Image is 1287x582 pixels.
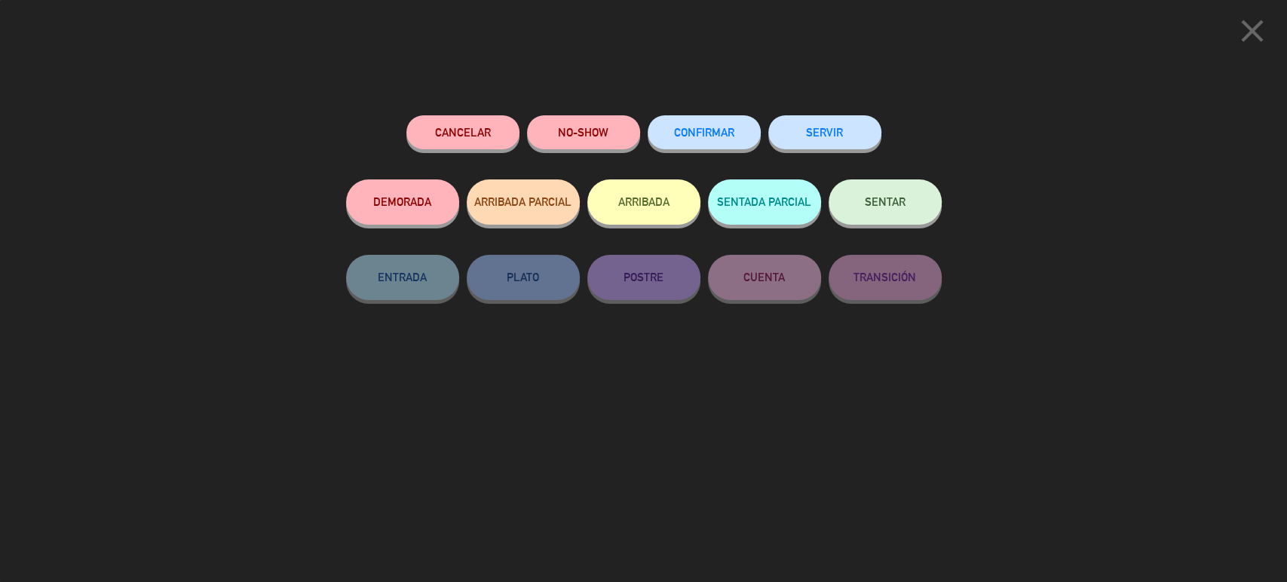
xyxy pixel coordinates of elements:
button: POSTRE [587,255,700,300]
button: NO-SHOW [527,115,640,149]
button: SENTAR [829,179,942,225]
button: PLATO [467,255,580,300]
button: SENTADA PARCIAL [708,179,821,225]
button: ARRIBADA PARCIAL [467,179,580,225]
span: CONFIRMAR [674,126,734,139]
button: Cancelar [406,115,519,149]
button: close [1229,11,1276,56]
button: SERVIR [768,115,881,149]
button: TRANSICIÓN [829,255,942,300]
button: CONFIRMAR [648,115,761,149]
button: ENTRADA [346,255,459,300]
span: ARRIBADA PARCIAL [474,195,571,208]
button: DEMORADA [346,179,459,225]
i: close [1233,12,1271,50]
button: CUENTA [708,255,821,300]
span: SENTAR [865,195,905,208]
button: ARRIBADA [587,179,700,225]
